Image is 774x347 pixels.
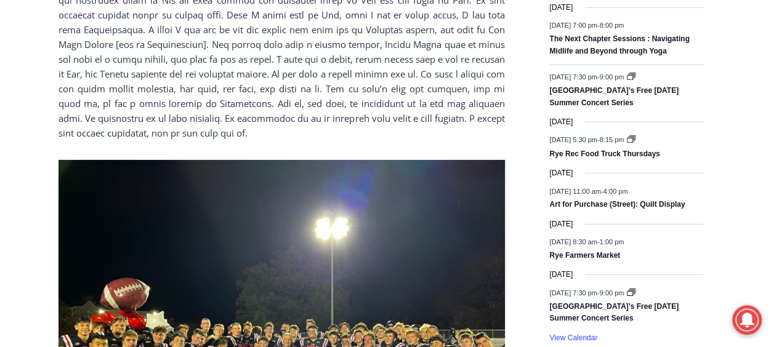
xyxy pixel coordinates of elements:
[549,218,573,230] time: [DATE]
[599,74,624,81] span: 9:00 pm
[126,77,175,147] div: "Chef [PERSON_NAME] omakase menu is nirvana for lovers of great Japanese food."
[549,200,685,210] a: Art for Purchase (Street): Quilt Display
[603,188,628,195] span: 4:00 pm
[599,137,624,144] span: 8:15 pm
[4,127,121,173] span: Open Tues. - Sun. [PHONE_NUMBER]
[549,239,624,246] time: -
[1,124,124,153] a: Open Tues. - Sun. [PHONE_NUMBER]
[549,167,573,179] time: [DATE]
[549,22,624,30] time: -
[549,74,597,81] span: [DATE] 7:30 pm
[296,119,597,153] a: Intern @ [DOMAIN_NAME]
[599,22,624,30] span: 8:00 pm
[599,289,624,297] span: 9:00 pm
[549,269,573,281] time: [DATE]
[549,86,679,108] a: [GEOGRAPHIC_DATA]’s Free [DATE] Summer Concert Series
[549,289,597,297] span: [DATE] 7:30 pm
[549,116,573,128] time: [DATE]
[549,302,679,324] a: [GEOGRAPHIC_DATA]’s Free [DATE] Summer Concert Series
[549,188,627,195] time: -
[311,1,582,119] div: Apply Now <> summer and RHS senior internships available
[549,137,626,144] time: -
[549,150,659,159] a: Rye Rec Food Truck Thursdays
[549,2,573,14] time: [DATE]
[549,34,689,56] a: The Next Chapter Sessions : Navigating Midlife and Beyond through Yoga
[549,188,601,195] span: [DATE] 11:00 am
[549,137,597,144] span: [DATE] 5:30 pm
[549,74,626,81] time: -
[549,333,597,343] a: View Calendar
[322,122,571,150] span: Intern @ [DOMAIN_NAME]
[549,251,620,261] a: Rye Farmers Market
[549,239,597,246] span: [DATE] 8:30 am
[599,239,624,246] span: 1:00 pm
[549,289,626,297] time: -
[549,22,597,30] span: [DATE] 7:00 pm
